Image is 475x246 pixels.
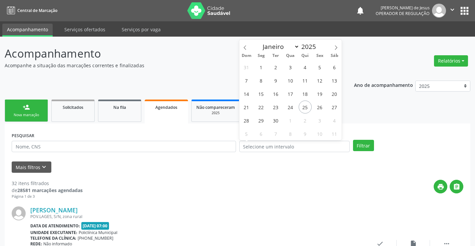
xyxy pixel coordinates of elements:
span: Outubro 11, 2025 [328,127,341,140]
span: Setembro 21, 2025 [240,101,253,114]
span: Setembro 29, 2025 [255,114,268,127]
span: Setembro 15, 2025 [255,87,268,100]
span: Agosto 31, 2025 [240,61,253,74]
p: Ano de acompanhamento [354,81,413,89]
span: Setembro 27, 2025 [328,101,341,114]
label: PESQUISAR [12,130,34,141]
b: Data de atendimento: [30,223,80,229]
div: [PERSON_NAME] de Jesus [376,5,430,11]
button: notifications [356,6,365,15]
span: Sáb [327,54,342,58]
span: Setembro 20, 2025 [328,87,341,100]
strong: 28581 marcações agendadas [17,187,83,193]
span: Setembro 3, 2025 [284,61,297,74]
span: Policlínica Municipal [79,230,117,235]
i:  [453,183,460,190]
span: Setembro 19, 2025 [313,87,326,100]
img: img [432,4,446,18]
div: person_add [23,104,30,111]
div: 2025 [196,111,235,116]
span: Setembro 23, 2025 [269,101,282,114]
span: Setembro 9, 2025 [269,74,282,87]
input: Year [299,42,321,51]
span: Setembro 10, 2025 [284,74,297,87]
button: apps [459,5,470,17]
span: Setembro 24, 2025 [284,101,297,114]
span: Setembro 17, 2025 [284,87,297,100]
b: Telefone da clínica: [30,235,76,241]
span: Setembro 26, 2025 [313,101,326,114]
span: Setembro 30, 2025 [269,114,282,127]
div: POV.LAGES, S/N, zona rural [30,214,363,219]
span: Sex [312,54,327,58]
span: Na fila [113,105,126,110]
div: de [12,187,83,194]
span: Setembro 4, 2025 [299,61,312,74]
a: Acompanhamento [2,24,53,37]
span: [PHONE_NUMBER] [78,235,113,241]
i:  [449,6,456,13]
span: Dom [239,54,254,58]
span: Setembro 14, 2025 [240,87,253,100]
span: Outubro 3, 2025 [313,114,326,127]
select: Month [260,42,300,51]
i: keyboard_arrow_down [40,163,48,171]
span: Qua [283,54,298,58]
span: Outubro 10, 2025 [313,127,326,140]
button:  [446,4,459,18]
p: Acompanhamento [5,45,331,62]
img: img [12,206,26,220]
a: Central de Marcação [5,5,57,16]
span: Outubro 5, 2025 [240,127,253,140]
span: Não compareceram [196,105,235,110]
span: Outubro 2, 2025 [299,114,312,127]
span: Outubro 6, 2025 [255,127,268,140]
button: Relatórios [434,55,468,67]
p: Acompanhe a situação das marcações correntes e finalizadas [5,62,331,69]
span: Qui [298,54,312,58]
span: Agendados [155,105,177,110]
a: Serviços por vaga [117,24,165,35]
span: Ter [268,54,283,58]
span: Outubro 9, 2025 [299,127,312,140]
div: Página 1 de 3 [12,194,83,199]
span: Setembro 28, 2025 [240,114,253,127]
div: Nova marcação [10,113,43,118]
span: Outubro 7, 2025 [269,127,282,140]
input: Selecione um intervalo [239,141,350,152]
span: Setembro 12, 2025 [313,74,326,87]
span: Setembro 8, 2025 [255,74,268,87]
span: Setembro 1, 2025 [255,61,268,74]
button: Mais filtroskeyboard_arrow_down [12,161,51,173]
span: Setembro 22, 2025 [255,101,268,114]
a: [PERSON_NAME] [30,206,78,214]
button:  [450,180,463,193]
span: Setembro 6, 2025 [328,61,341,74]
span: Solicitados [63,105,83,110]
b: Unidade executante: [30,230,77,235]
button: print [434,180,447,193]
button: Filtrar [353,140,374,151]
span: Setembro 2, 2025 [269,61,282,74]
div: 32 itens filtrados [12,180,83,187]
span: Setembro 13, 2025 [328,74,341,87]
span: Outubro 8, 2025 [284,127,297,140]
span: Setembro 18, 2025 [299,87,312,100]
span: Setembro 25, 2025 [299,101,312,114]
span: Operador de regulação [376,11,430,16]
span: Seg [254,54,268,58]
a: Serviços ofertados [60,24,110,35]
i: print [437,183,444,190]
input: Nome, CNS [12,141,236,152]
span: Setembro 7, 2025 [240,74,253,87]
span: Outubro 1, 2025 [284,114,297,127]
span: [DATE] 07:00 [81,222,109,230]
span: Setembro 11, 2025 [299,74,312,87]
span: Central de Marcação [17,8,57,13]
span: Setembro 16, 2025 [269,87,282,100]
span: Setembro 5, 2025 [313,61,326,74]
span: Outubro 4, 2025 [328,114,341,127]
